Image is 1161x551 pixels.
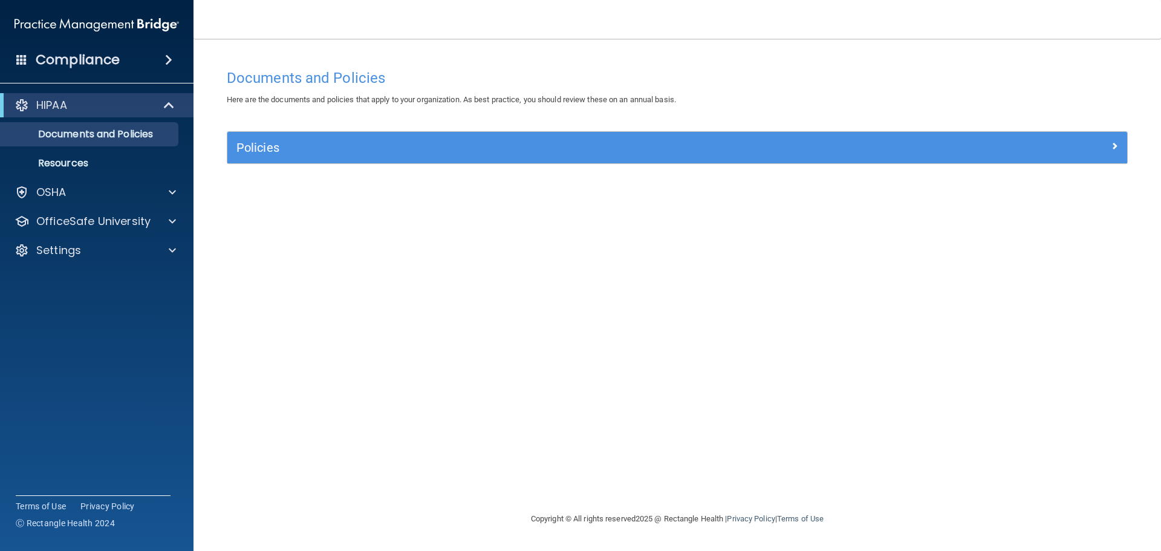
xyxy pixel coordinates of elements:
[15,185,176,200] a: OSHA
[36,98,67,112] p: HIPAA
[777,514,824,523] a: Terms of Use
[227,95,676,104] span: Here are the documents and policies that apply to your organization. As best practice, you should...
[16,517,115,529] span: Ⓒ Rectangle Health 2024
[16,500,66,512] a: Terms of Use
[8,157,173,169] p: Resources
[80,500,135,512] a: Privacy Policy
[36,185,67,200] p: OSHA
[15,243,176,258] a: Settings
[15,98,175,112] a: HIPAA
[36,51,120,68] h4: Compliance
[15,214,176,229] a: OfficeSafe University
[36,214,151,229] p: OfficeSafe University
[236,138,1118,157] a: Policies
[727,514,775,523] a: Privacy Policy
[236,141,893,154] h5: Policies
[227,70,1128,86] h4: Documents and Policies
[36,243,81,258] p: Settings
[8,128,173,140] p: Documents and Policies
[457,500,898,538] div: Copyright © All rights reserved 2025 @ Rectangle Health | |
[15,13,179,37] img: PMB logo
